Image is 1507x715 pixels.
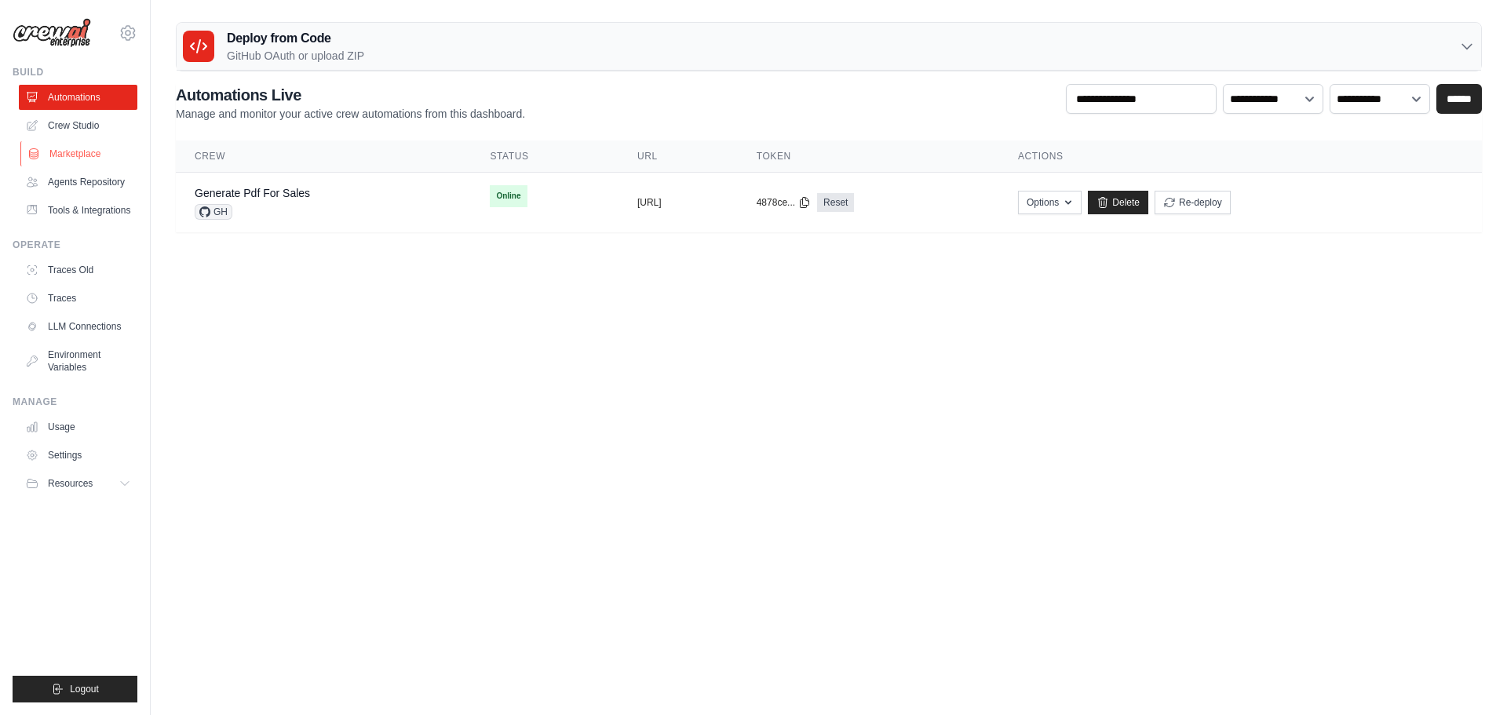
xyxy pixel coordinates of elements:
th: URL [618,140,738,173]
p: Manage and monitor your active crew automations from this dashboard. [176,106,525,122]
th: Token [738,140,999,173]
h2: Automations Live [176,84,525,106]
a: Marketplace [20,141,139,166]
button: Logout [13,676,137,702]
p: GitHub OAuth or upload ZIP [227,48,364,64]
div: Manage [13,396,137,408]
a: Environment Variables [19,342,137,380]
a: Automations [19,85,137,110]
a: Crew Studio [19,113,137,138]
span: GH [195,204,232,220]
th: Status [471,140,618,173]
a: LLM Connections [19,314,137,339]
th: Crew [176,140,471,173]
img: Logo [13,18,91,48]
a: Usage [19,414,137,440]
button: 4878ce... [757,196,811,209]
button: Re-deploy [1155,191,1231,214]
span: Resources [48,477,93,490]
button: Options [1018,191,1082,214]
span: Logout [70,683,99,695]
a: Tools & Integrations [19,198,137,223]
div: Operate [13,239,137,251]
a: Settings [19,443,137,468]
a: Delete [1088,191,1148,214]
span: Online [490,185,527,207]
a: Generate Pdf For Sales [195,187,310,199]
a: Agents Repository [19,170,137,195]
h3: Deploy from Code [227,29,364,48]
a: Traces Old [19,257,137,283]
th: Actions [999,140,1482,173]
a: Reset [817,193,854,212]
button: Resources [19,471,137,496]
a: Traces [19,286,137,311]
div: Build [13,66,137,78]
